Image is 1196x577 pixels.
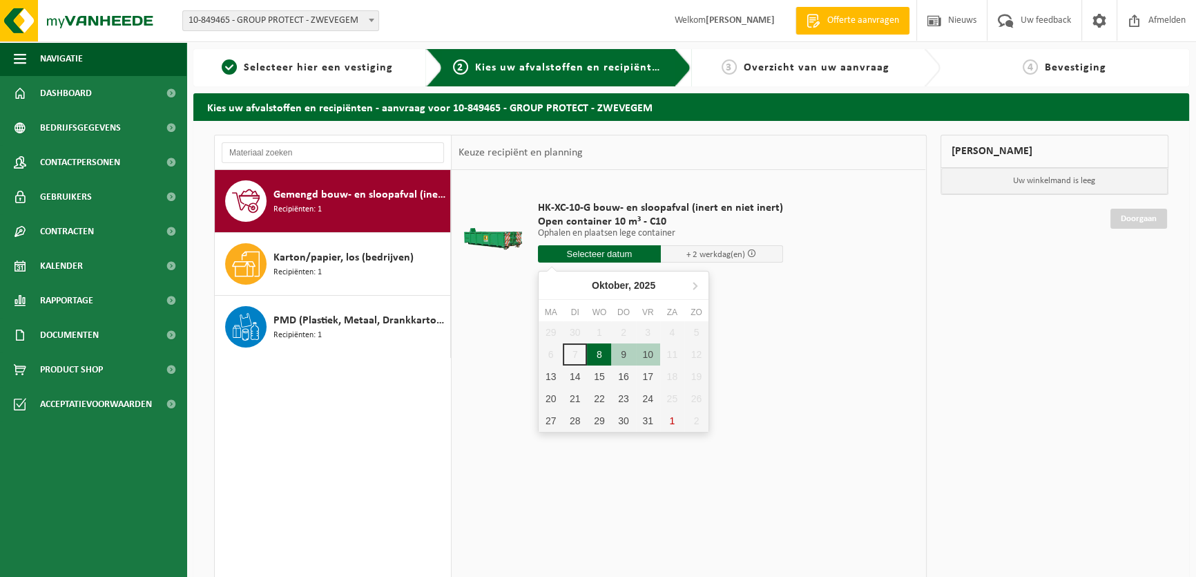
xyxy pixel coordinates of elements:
[40,180,92,214] span: Gebruikers
[539,305,563,319] div: ma
[40,352,103,387] span: Product Shop
[539,410,563,432] div: 27
[273,203,322,216] span: Recipiënten: 1
[222,142,444,163] input: Materiaal zoeken
[587,305,611,319] div: wo
[40,145,120,180] span: Contactpersonen
[636,388,660,410] div: 24
[215,233,451,296] button: Karton/papier, los (bedrijven) Recipiënten: 1
[824,14,903,28] span: Offerte aanvragen
[452,135,590,170] div: Keuze recipiënt en planning
[538,229,783,238] p: Ophalen en plaatsen lege container
[193,93,1189,120] h2: Kies uw afvalstoffen en recipiënten - aanvraag voor 10-849465 - GROUP PROTECT - ZWEVEGEM
[538,215,783,229] span: Open container 10 m³ - C10
[611,305,635,319] div: do
[587,388,611,410] div: 22
[587,410,611,432] div: 29
[273,187,447,203] span: Gemengd bouw- en sloopafval (inert en niet inert)
[563,305,587,319] div: di
[40,318,99,352] span: Documenten
[1023,59,1038,75] span: 4
[183,11,378,30] span: 10-849465 - GROUP PROTECT - ZWEVEGEM
[538,245,661,263] input: Selecteer datum
[1045,62,1106,73] span: Bevestiging
[563,366,587,388] div: 14
[684,305,708,319] div: zo
[40,214,94,249] span: Contracten
[634,281,655,290] i: 2025
[215,170,451,233] button: Gemengd bouw- en sloopafval (inert en niet inert) Recipiënten: 1
[563,410,587,432] div: 28
[636,305,660,319] div: vr
[636,410,660,432] div: 31
[538,201,783,215] span: HK-XC-10-G bouw- en sloopafval (inert en niet inert)
[941,135,1169,168] div: [PERSON_NAME]
[539,366,563,388] div: 13
[722,59,737,75] span: 3
[941,168,1168,194] p: Uw winkelmand is leeg
[587,366,611,388] div: 15
[660,305,684,319] div: za
[222,59,237,75] span: 1
[215,296,451,358] button: PMD (Plastiek, Metaal, Drankkartons) (bedrijven) Recipiënten: 1
[40,249,83,283] span: Kalender
[273,329,322,342] span: Recipiënten: 1
[182,10,379,31] span: 10-849465 - GROUP PROTECT - ZWEVEGEM
[1110,209,1167,229] a: Doorgaan
[706,15,775,26] strong: [PERSON_NAME]
[40,283,93,318] span: Rapportage
[586,274,661,296] div: Oktober,
[611,388,635,410] div: 23
[611,343,635,366] div: 9
[795,7,909,35] a: Offerte aanvragen
[200,59,415,76] a: 1Selecteer hier een vestiging
[40,41,83,76] span: Navigatie
[636,343,660,366] div: 10
[611,410,635,432] div: 30
[563,388,587,410] div: 21
[273,249,414,266] span: Karton/papier, los (bedrijven)
[40,76,92,111] span: Dashboard
[273,266,322,279] span: Recipiënten: 1
[273,312,447,329] span: PMD (Plastiek, Metaal, Drankkartons) (bedrijven)
[40,111,121,145] span: Bedrijfsgegevens
[636,366,660,388] div: 17
[475,62,665,73] span: Kies uw afvalstoffen en recipiënten
[587,343,611,366] div: 8
[244,62,393,73] span: Selecteer hier een vestiging
[611,366,635,388] div: 16
[453,59,468,75] span: 2
[539,388,563,410] div: 20
[686,250,745,259] span: + 2 werkdag(en)
[744,62,889,73] span: Overzicht van uw aanvraag
[40,387,152,422] span: Acceptatievoorwaarden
